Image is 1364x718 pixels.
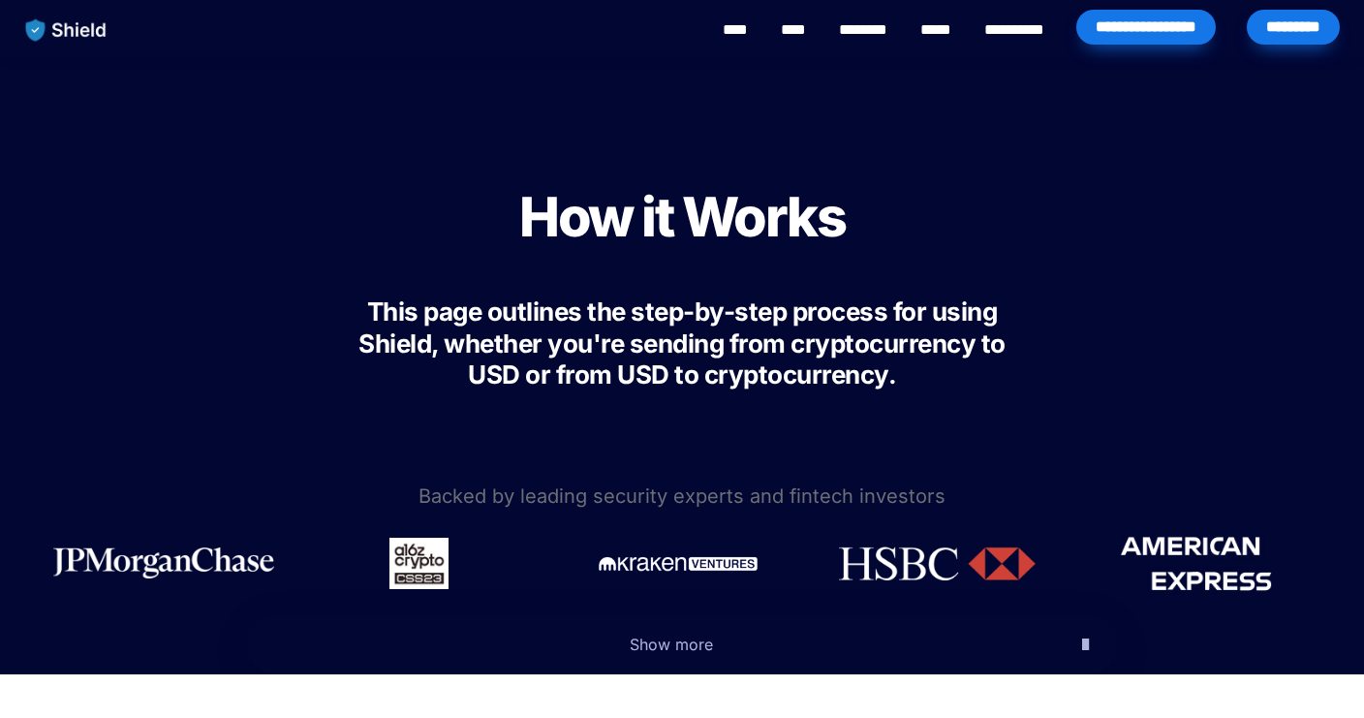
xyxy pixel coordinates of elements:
img: website logo [16,10,116,50]
span: Show more [630,635,713,654]
button: Show more [246,614,1118,674]
span: This page outlines the step-by-step process for using Shield, whether you're sending from cryptoc... [358,297,1010,390]
span: How it Works [519,184,845,250]
span: Backed by leading security experts and fintech investors [418,484,945,508]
